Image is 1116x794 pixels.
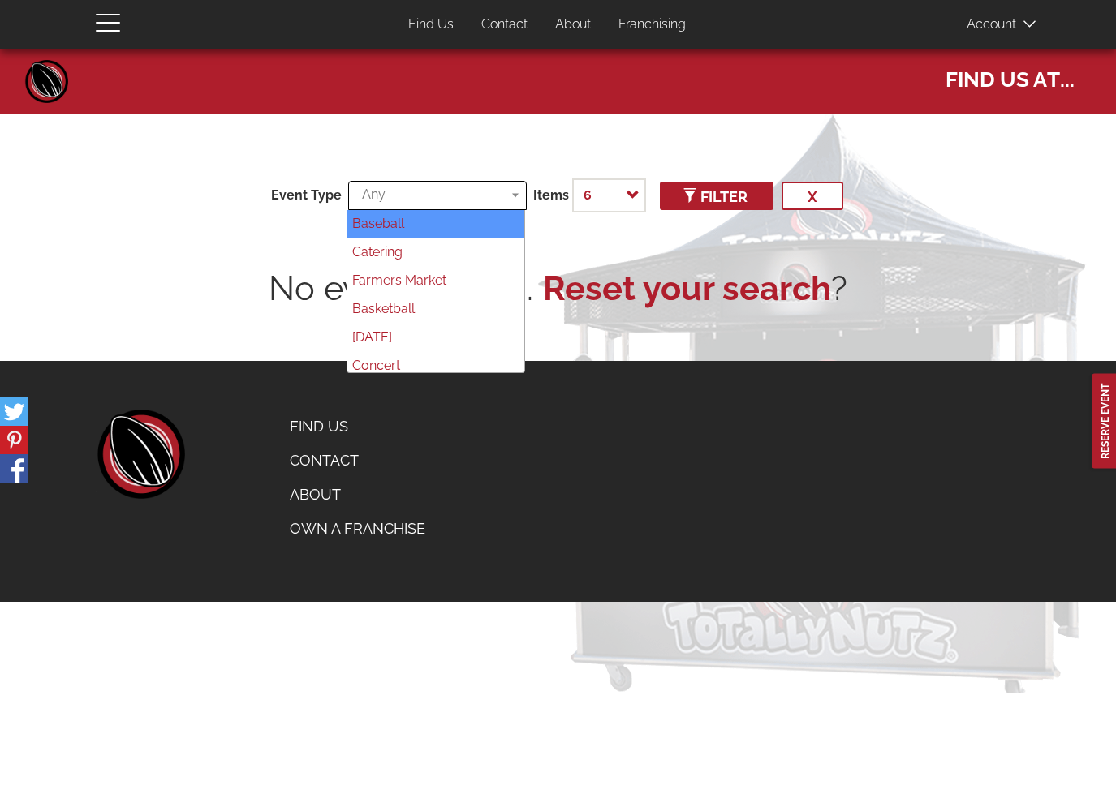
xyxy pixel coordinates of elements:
a: Find Us [396,9,466,41]
a: Contact [278,444,437,478]
li: Farmers Market [347,267,524,295]
a: About [543,9,603,41]
a: home [96,410,185,499]
label: Event Type [271,187,342,205]
a: Reset your search [543,264,831,312]
li: Baseball [347,210,524,238]
a: Home [23,57,71,105]
a: Franchising [606,9,698,41]
li: Basketball [347,295,524,324]
button: x [782,182,843,210]
span: Filter [686,188,748,205]
button: Filter [660,182,773,210]
input: - Any - [353,186,516,204]
li: Concert [347,352,524,380]
li: [DATE] [347,324,524,352]
label: Items [533,187,569,205]
a: Contact [469,9,540,41]
a: Own a Franchise [278,512,437,546]
span: Find us at... [946,59,1075,94]
li: Catering [347,238,524,267]
a: Find Us [278,410,437,444]
div: No events found. ? [96,264,1021,312]
a: About [278,478,437,512]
